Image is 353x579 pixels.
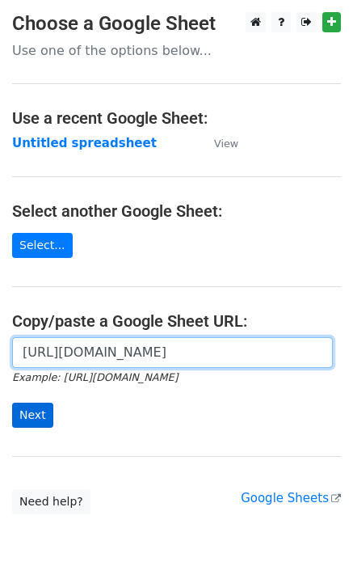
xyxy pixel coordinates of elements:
p: Use one of the options below... [12,42,341,59]
input: Next [12,403,53,428]
iframe: Chat Widget [272,501,353,579]
h4: Select another Google Sheet: [12,201,341,221]
input: Paste your Google Sheet URL here [12,337,333,368]
a: Google Sheets [241,491,341,505]
small: Example: [URL][DOMAIN_NAME] [12,371,178,383]
a: Untitled spreadsheet [12,136,157,150]
h4: Use a recent Google Sheet: [12,108,341,128]
a: Need help? [12,489,90,514]
h4: Copy/paste a Google Sheet URL: [12,311,341,331]
small: View [214,137,238,150]
a: Select... [12,233,73,258]
h3: Choose a Google Sheet [12,12,341,36]
a: View [198,136,238,150]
